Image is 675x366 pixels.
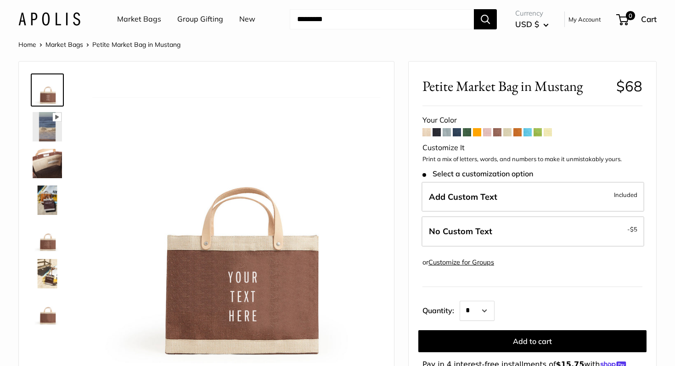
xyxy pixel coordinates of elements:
[31,110,64,143] a: Petite Market Bag in Mustang
[18,39,180,51] nav: Breadcrumb
[422,256,494,269] div: or
[31,184,64,217] a: Petite Market Bag in Mustang
[33,112,62,141] img: Petite Market Bag in Mustang
[33,186,62,215] img: Petite Market Bag in Mustang
[177,12,223,26] a: Group Gifting
[474,9,497,29] button: Search
[117,12,161,26] a: Market Bags
[239,12,255,26] a: New
[515,19,539,29] span: USD $
[45,40,83,49] a: Market Bags
[568,14,601,25] a: My Account
[92,40,180,49] span: Petite Market Bag in Mustang
[92,75,380,363] img: Petite Market Bag in Mustang
[33,149,62,178] img: Petite Market Bag in Mustang
[31,294,64,327] a: Petite Market Bag in Mustang
[614,189,637,200] span: Included
[418,330,647,352] button: Add to cart
[31,257,64,290] a: Petite Market Bag in Mustang
[626,11,635,20] span: 0
[33,259,62,288] img: Petite Market Bag in Mustang
[33,75,62,105] img: Petite Market Bag in Mustang
[422,298,460,321] label: Quantity:
[630,225,637,233] span: $5
[31,73,64,107] a: Petite Market Bag in Mustang
[18,12,80,26] img: Apolis
[18,40,36,49] a: Home
[616,77,642,95] span: $68
[422,155,642,164] p: Print a mix of letters, words, and numbers to make it unmistakably yours.
[422,216,644,247] label: Leave Blank
[290,9,474,29] input: Search...
[33,296,62,325] img: Petite Market Bag in Mustang
[617,12,657,27] a: 0 Cart
[429,226,492,236] span: No Custom Text
[515,17,549,32] button: USD $
[422,78,609,95] span: Petite Market Bag in Mustang
[422,141,642,155] div: Customize It
[515,7,549,20] span: Currency
[627,224,637,235] span: -
[429,191,497,202] span: Add Custom Text
[422,169,533,178] span: Select a customization option
[428,258,494,266] a: Customize for Groups
[422,113,642,127] div: Your Color
[641,14,657,24] span: Cart
[422,182,644,212] label: Add Custom Text
[31,147,64,180] a: Petite Market Bag in Mustang
[33,222,62,252] img: Petite Market Bag in Mustang
[31,220,64,253] a: Petite Market Bag in Mustang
